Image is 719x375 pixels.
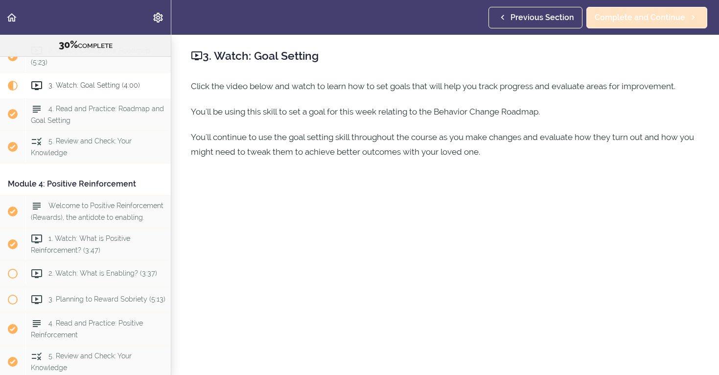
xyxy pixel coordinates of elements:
span: You'll be using this skill to set a goal for this week relating to the Behavior Change Roadmap. [191,107,540,117]
span: 3. Planning to Reward Sobriety (5:13) [48,296,165,304]
h2: 3. Watch: Goal Setting [191,47,699,64]
div: COMPLETE [12,39,159,51]
span: Click the video below and watch to learn how to set goals that will help you track progress and e... [191,81,675,91]
span: 5. Review and Check: Your Knowledge [31,352,132,372]
svg: Settings Menu [152,12,164,23]
span: 30% [59,39,78,50]
span: 4. Read and Practice: Positive Reinforcement [31,320,143,339]
span: 1. Watch: What is Positive Reinforcement? (3:47) [31,235,130,254]
span: Complete and Continue [595,12,685,23]
span: Welcome to Positive Reinforcement (Rewards), the antidote to enabling. [31,202,163,221]
span: You'll continue to use the goal setting skill throughout the course as you make changes and evalu... [191,132,694,157]
span: 5. Review and Check: Your Knowledge [31,138,132,157]
a: Previous Section [488,7,582,28]
span: 3. Watch: Goal Setting (4:00) [48,81,140,89]
span: Previous Section [510,12,574,23]
a: Complete and Continue [586,7,707,28]
span: 4. Read and Practice: Roadmap and Goal Setting [31,105,164,124]
svg: Back to course curriculum [6,12,18,23]
span: 2. Watch: What is Enabling? (3:37) [48,270,157,278]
